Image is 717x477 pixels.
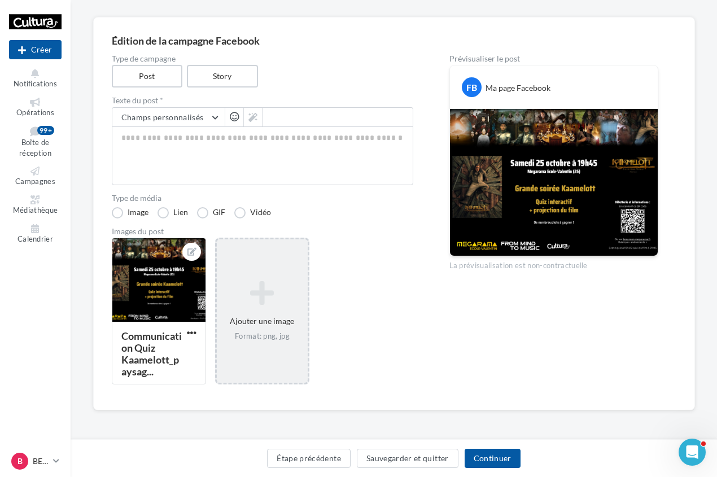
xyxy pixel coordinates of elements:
label: Story [187,65,258,87]
label: Vidéo [234,207,271,218]
span: Opérations [16,108,54,117]
label: GIF [197,207,225,218]
span: Notifications [14,79,57,88]
a: Campagnes [9,164,62,189]
div: 99+ [37,126,54,135]
div: La prévisualisation est non-contractuelle [449,256,658,271]
div: Ma page Facebook [486,82,550,94]
a: Boîte de réception99+ [9,124,62,160]
span: Champs personnalisés [121,112,204,122]
label: Post [112,65,183,87]
iframe: Intercom live chat [679,439,706,466]
p: BESANCON [33,456,49,467]
button: Créer [9,40,62,59]
div: Prévisualiser le post [449,55,658,63]
a: Médiathèque [9,193,62,217]
span: Campagnes [15,177,55,186]
span: Calendrier [18,234,53,243]
label: Type de média [112,194,413,202]
div: FB [462,77,482,97]
label: Texte du post * [112,97,413,104]
button: Notifications [9,67,62,91]
a: B BESANCON [9,450,62,472]
span: B [18,456,23,467]
div: Édition de la campagne Facebook [112,36,676,46]
div: Images du post [112,227,413,235]
a: Calendrier [9,222,62,246]
a: Opérations [9,95,62,120]
button: Étape précédente [267,449,351,468]
label: Image [112,207,148,218]
button: Sauvegarder et quitter [357,449,458,468]
span: Boîte de réception [19,138,51,158]
label: Type de campagne [112,55,413,63]
div: Nouvelle campagne [9,40,62,59]
button: Continuer [465,449,521,468]
button: Champs personnalisés [112,108,225,127]
span: Médiathèque [13,205,58,215]
div: Communication Quiz Kaamelott_paysag... [121,330,182,378]
label: Lien [158,207,188,218]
